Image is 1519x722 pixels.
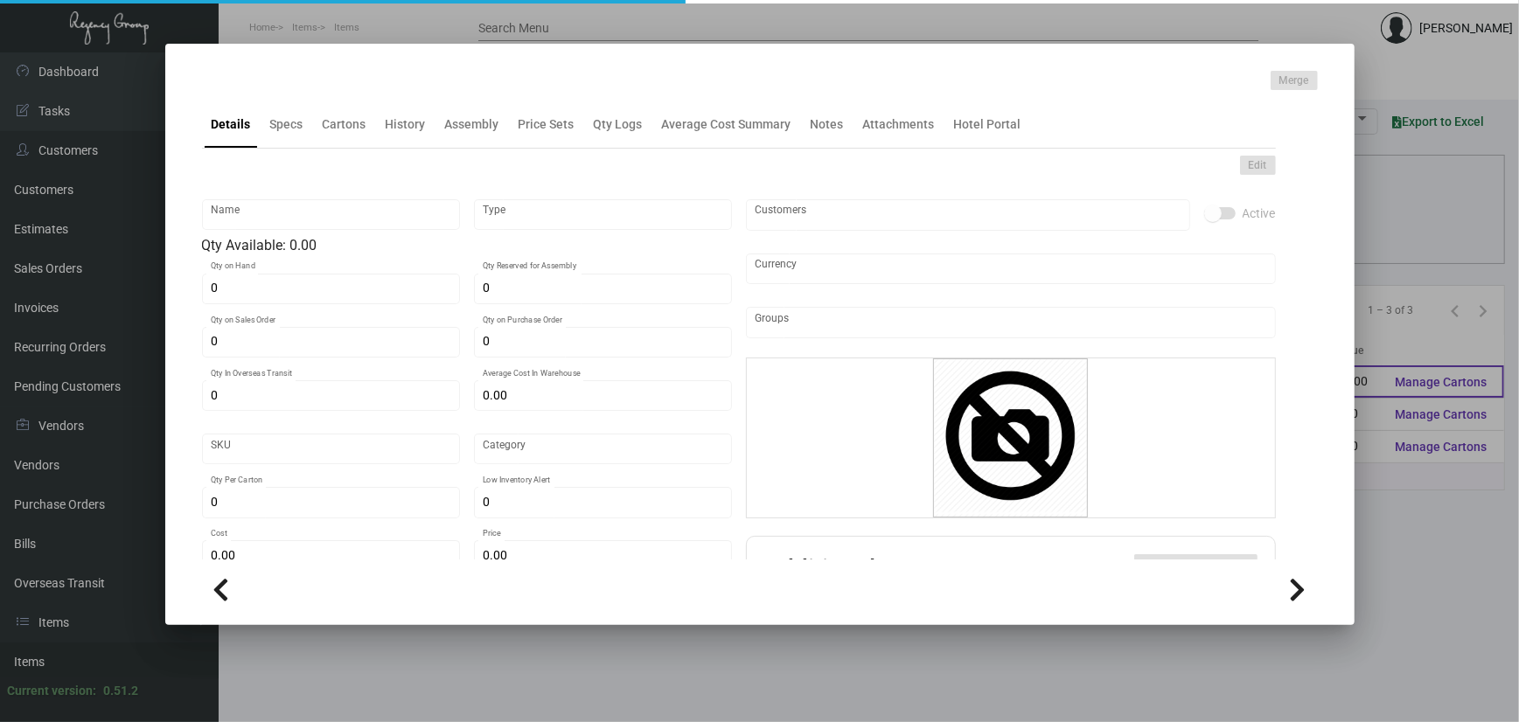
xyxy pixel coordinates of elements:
[1240,156,1276,175] button: Edit
[103,682,138,700] div: 0.51.2
[755,208,1181,222] input: Add new..
[662,115,791,134] div: Average Cost Summary
[7,682,96,700] div: Current version:
[1279,73,1309,88] span: Merge
[1134,554,1258,586] button: Add Additional Fee
[811,115,844,134] div: Notes
[519,115,575,134] div: Price Sets
[954,115,1021,134] div: Hotel Portal
[212,115,251,134] div: Details
[594,115,643,134] div: Qty Logs
[386,115,426,134] div: History
[202,235,732,256] div: Qty Available: 0.00
[445,115,499,134] div: Assembly
[270,115,303,134] div: Specs
[1271,71,1318,90] button: Merge
[323,115,366,134] div: Cartons
[1243,203,1276,224] span: Active
[1249,158,1267,173] span: Edit
[764,554,934,586] h2: Additional Fees
[863,115,935,134] div: Attachments
[755,316,1266,330] input: Add new..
